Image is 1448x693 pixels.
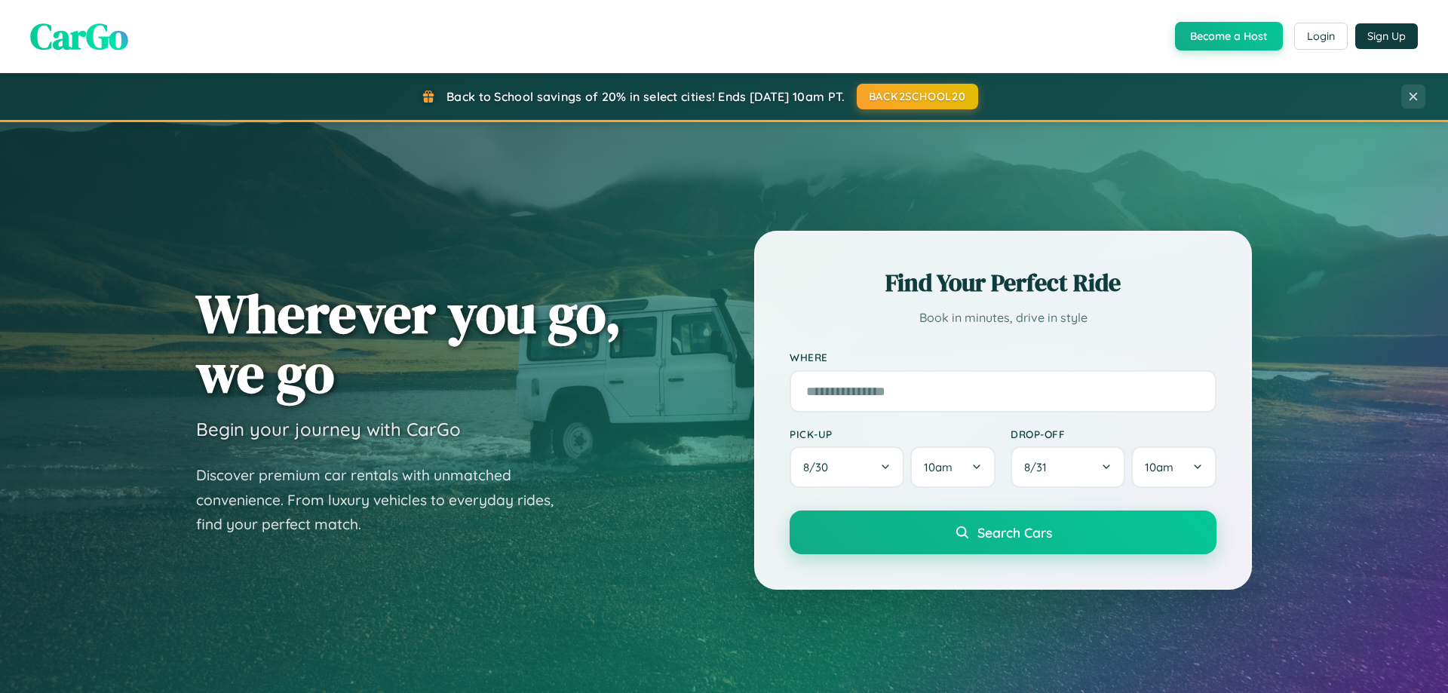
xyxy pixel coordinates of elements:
span: Search Cars [977,524,1052,541]
button: 8/31 [1011,446,1125,488]
span: CarGo [30,11,128,61]
button: Search Cars [790,511,1216,554]
button: BACK2SCHOOL20 [857,84,978,109]
span: Back to School savings of 20% in select cities! Ends [DATE] 10am PT. [446,89,845,104]
button: Become a Host [1175,22,1283,51]
p: Book in minutes, drive in style [790,307,1216,329]
label: Pick-up [790,428,995,440]
button: 10am [1131,446,1216,488]
button: Login [1294,23,1348,50]
h2: Find Your Perfect Ride [790,266,1216,299]
button: Sign Up [1355,23,1418,49]
label: Where [790,351,1216,364]
span: 10am [924,460,953,474]
h3: Begin your journey with CarGo [196,418,461,440]
span: 8 / 30 [803,460,836,474]
h1: Wherever you go, we go [196,284,621,403]
p: Discover premium car rentals with unmatched convenience. From luxury vehicles to everyday rides, ... [196,463,573,537]
button: 8/30 [790,446,904,488]
label: Drop-off [1011,428,1216,440]
button: 10am [910,446,995,488]
span: 10am [1145,460,1173,474]
span: 8 / 31 [1024,460,1054,474]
